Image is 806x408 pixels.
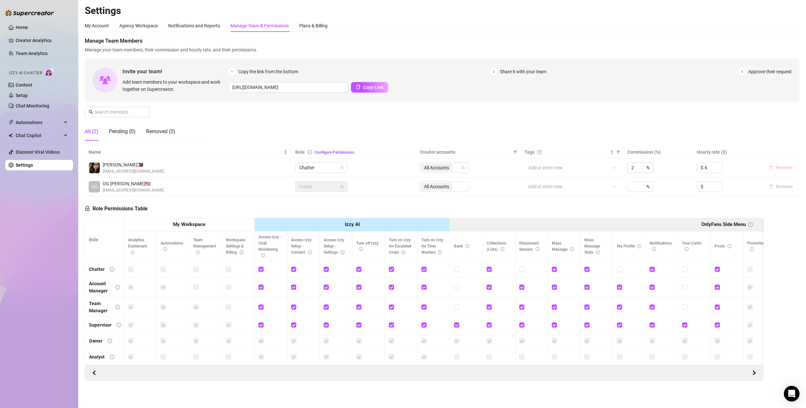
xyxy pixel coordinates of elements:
[340,166,344,170] span: lock
[128,238,147,255] span: Analytics Dashboard
[117,323,121,327] span: info-circle
[123,78,226,93] span: Add team members to your workspace and work together on Supercreator.
[461,166,465,170] span: team
[512,147,519,157] span: filter
[89,321,111,329] div: Supervisor
[85,218,124,261] th: Role
[637,244,641,248] span: info-circle
[299,22,328,29] div: Plans & Billing
[16,117,62,128] span: Automations
[85,205,148,213] h5: Role Permissions Table
[16,35,68,46] a: Creator Analytics
[465,244,469,248] span: info-circle
[299,163,344,173] span: Chatter
[748,68,792,75] span: Approve their request
[5,10,54,16] img: logo-BBDzfeDw.svg
[513,150,517,154] span: filter
[340,185,344,189] span: lock
[693,146,762,159] th: Hourly rate ($)
[103,168,164,175] span: [EMAIL_ADDRESS][DOMAIN_NAME]
[16,130,62,141] span: Chat Copilot
[291,238,312,255] span: Access Izzy Setup - Content
[351,82,388,92] button: Copy Link
[16,149,60,155] a: Discover Viral Videos
[16,93,28,98] a: Setup
[299,182,344,191] span: Owner
[115,305,120,309] span: info-circle
[500,247,504,251] span: info-circle
[650,241,672,252] span: Notifications
[784,386,799,401] div: Open Intercom Messenger
[196,250,200,254] span: info-circle
[552,241,574,252] span: Mass Message
[16,82,32,88] a: Content
[108,339,112,343] span: info-circle
[295,149,305,155] span: Role
[123,67,228,76] span: Invite your team!
[85,5,799,17] h2: Settings
[363,85,383,90] span: Copy Link
[748,222,753,227] span: info-circle
[261,253,265,257] span: info-circle
[500,68,547,75] span: Share it with your team
[89,110,93,114] span: search
[519,241,539,252] span: Disconnect Session
[617,244,641,248] span: My Profile
[652,247,656,251] span: info-circle
[359,247,363,251] span: info-circle
[110,267,114,272] span: info-circle
[103,180,164,187] span: OG [PERSON_NAME] 🇺🇸
[103,161,164,168] span: [PERSON_NAME] 🇵🇭
[89,280,110,294] div: Account Manager
[424,164,449,171] span: All Accounts
[119,22,158,29] div: Agency Workspace
[91,183,98,190] span: OG
[389,238,411,255] span: Turn on Izzy for Escalated Chats
[92,371,96,375] span: left
[85,206,90,211] span: lock
[454,244,469,248] span: Bank
[421,164,452,172] span: All Accounts
[16,162,33,168] a: Settings
[421,238,443,255] span: Turn on Izzy for Time Wasters
[16,51,48,56] a: Team Analytics
[89,337,102,345] div: Owner
[749,368,759,378] button: Scroll Backward
[16,103,49,108] a: Chat Monitoring
[766,164,796,172] button: Remove
[85,128,98,135] div: All (2)
[240,250,243,254] span: info-circle
[324,238,344,255] span: Access Izzy Setup - Settings
[308,250,312,254] span: info-circle
[701,221,746,227] strong: OnlyFans Side Menu
[766,183,796,190] button: Remove
[89,162,100,173] img: Lee S.
[16,25,28,30] a: Home
[524,148,535,156] span: Tags
[85,146,291,159] th: Name
[682,241,701,252] span: Your Cards
[747,241,768,252] span: Promotions
[776,165,793,170] span: Remove
[535,247,539,251] span: info-circle
[228,68,236,75] span: 1
[402,250,405,254] span: info-circle
[623,146,693,159] th: Commission (%)
[163,247,167,251] span: info-circle
[258,235,282,258] span: Access Izzy - Chat Monitoring
[161,241,183,252] span: Automations
[8,120,14,125] span: thunderbolt
[146,128,175,135] div: Removed (3)
[715,244,731,248] span: Posts
[356,85,360,89] span: copy
[168,22,220,29] div: Notifications and Reports
[420,148,510,156] span: Creator accounts
[596,250,600,254] span: info-circle
[487,241,506,252] span: Collections (Lists)
[131,250,135,254] span: info-circle
[9,70,42,76] span: Izzy AI Chatter
[45,67,55,77] img: AI Chatter
[345,221,360,227] strong: Izzy AI
[739,68,746,75] span: 3
[341,250,344,254] span: info-circle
